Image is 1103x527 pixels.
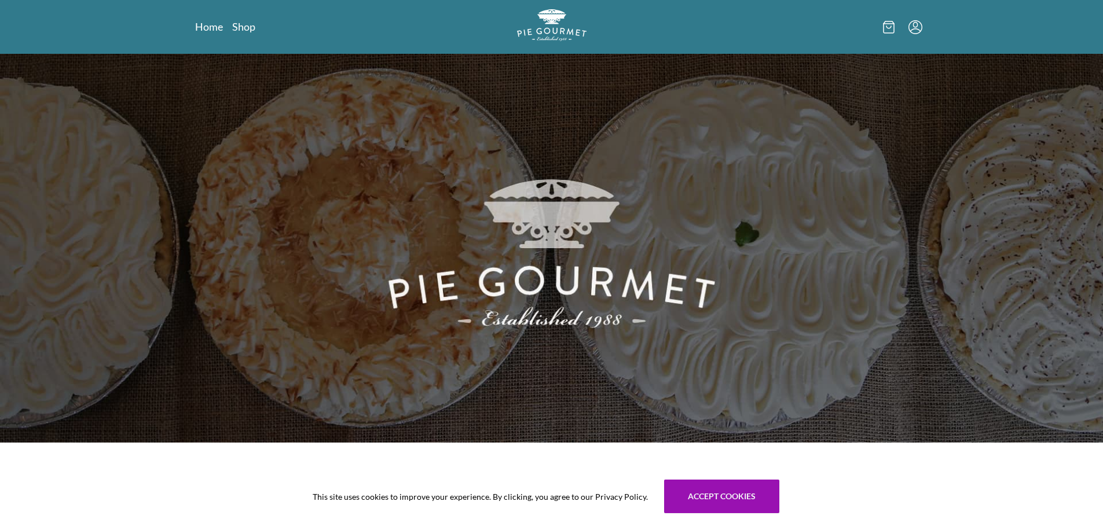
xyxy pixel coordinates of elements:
button: Menu [908,20,922,34]
span: This site uses cookies to improve your experience. By clicking, you agree to our Privacy Policy. [313,491,648,503]
a: Home [195,20,223,34]
a: Shop [232,20,255,34]
img: logo [517,9,587,41]
button: Accept cookies [664,480,779,513]
a: Logo [517,9,587,45]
